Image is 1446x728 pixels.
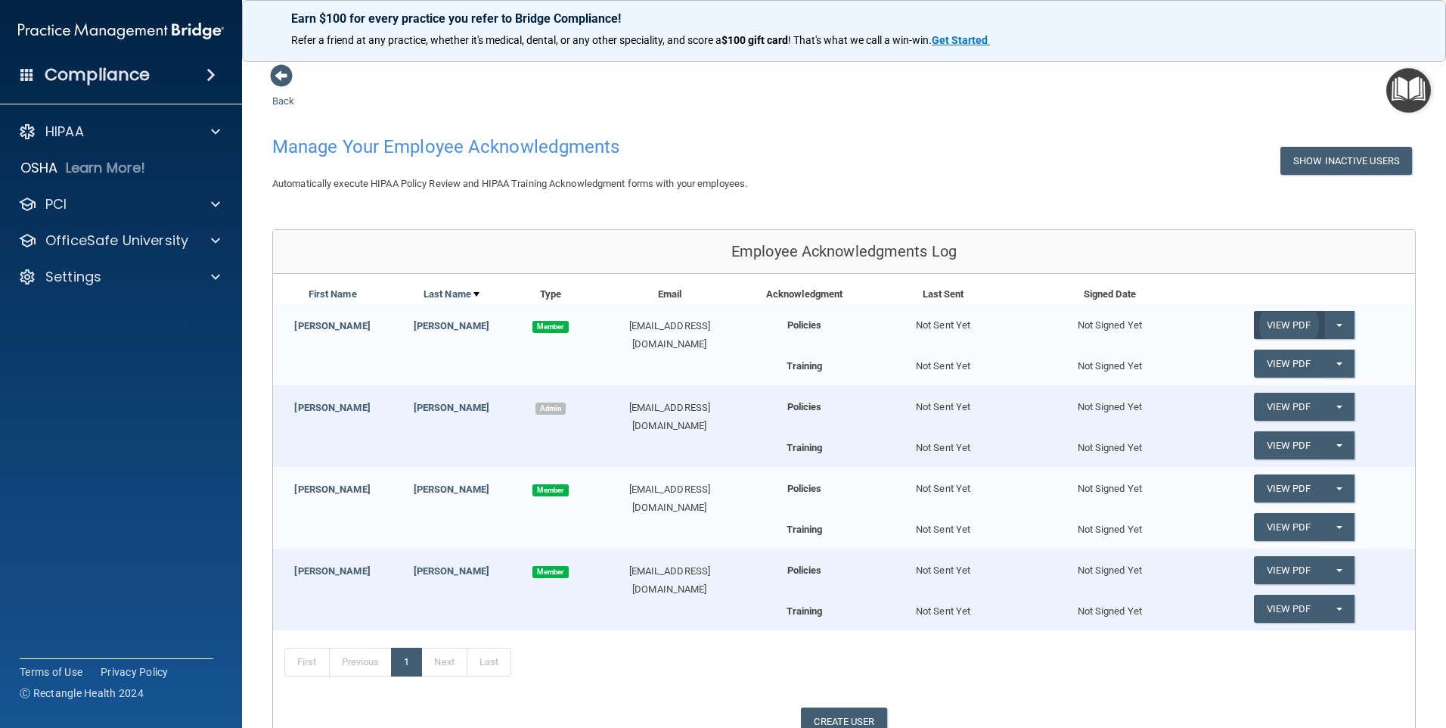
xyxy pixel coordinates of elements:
[18,195,220,213] a: PCI
[860,303,1026,334] div: Not Sent Yet
[1254,513,1323,541] a: View PDF
[1026,385,1193,416] div: Not Signed Yet
[860,350,1026,375] div: Not Sent Yet
[45,195,67,213] p: PCI
[1026,303,1193,334] div: Not Signed Yet
[787,442,823,453] b: Training
[421,648,467,677] a: Next
[414,320,489,331] a: [PERSON_NAME]
[273,230,1415,274] div: Employee Acknowledgments Log
[18,268,220,286] a: Settings
[18,123,220,141] a: HIPAA
[294,402,370,413] a: [PERSON_NAME]
[1254,595,1323,623] a: View PDF
[1254,474,1323,502] a: View PDF
[535,403,566,415] span: Admin
[309,285,357,303] a: First Name
[590,562,749,599] div: [EMAIL_ADDRESS][DOMAIN_NAME]
[860,467,1026,498] div: Not Sent Yet
[1254,431,1323,459] a: View PDF
[721,34,788,46] strong: $100 gift card
[590,285,749,303] div: Email
[1026,431,1193,457] div: Not Signed Yet
[1254,393,1323,421] a: View PDF
[788,34,932,46] span: ! That's what we call a win-win.
[20,686,144,701] span: Ⓒ Rectangle Health 2024
[787,319,822,331] b: Policies
[294,320,370,331] a: [PERSON_NAME]
[590,481,749,517] div: [EMAIL_ADDRESS][DOMAIN_NAME]
[294,565,370,577] a: [PERSON_NAME]
[1254,556,1323,584] a: View PDF
[424,285,479,303] a: Last Name
[532,566,569,578] span: Member
[932,34,988,46] strong: Get Started
[414,402,489,413] a: [PERSON_NAME]
[18,232,220,250] a: OfficeSafe University
[45,268,101,286] p: Settings
[45,232,188,250] p: OfficeSafe University
[860,431,1026,457] div: Not Sent Yet
[284,648,330,677] a: First
[272,77,294,107] a: Back
[1026,350,1193,375] div: Not Signed Yet
[590,399,749,435] div: [EMAIL_ADDRESS][DOMAIN_NAME]
[101,664,169,680] a: Privacy Policy
[45,64,150,86] h4: Compliance
[1026,467,1193,498] div: Not Signed Yet
[590,317,749,353] div: [EMAIL_ADDRESS][DOMAIN_NAME]
[291,11,1397,26] p: Earn $100 for every practice you refer to Bridge Compliance!
[860,513,1026,539] div: Not Sent Yet
[467,648,511,677] a: Last
[1254,311,1323,339] a: View PDF
[45,123,84,141] p: HIPAA
[20,664,82,680] a: Terms of Use
[1280,147,1412,175] button: Show Inactive Users
[414,484,489,495] a: [PERSON_NAME]
[749,285,860,303] div: Acknowledgment
[860,549,1026,580] div: Not Sent Yet
[391,648,422,677] a: 1
[860,385,1026,416] div: Not Sent Yet
[532,321,569,333] span: Member
[272,137,930,157] h4: Manage Your Employee Acknowledgments
[787,524,823,535] b: Training
[932,34,990,46] a: Get Started
[787,360,823,372] b: Training
[860,285,1026,303] div: Last Sent
[329,648,393,677] a: Previous
[272,178,747,189] span: Automatically execute HIPAA Policy Review and HIPAA Training Acknowledgment forms with your emplo...
[1026,285,1193,303] div: Signed Date
[66,159,146,177] p: Learn More!
[291,34,721,46] span: Refer a friend at any practice, whether it's medical, dental, or any other speciality, and score a
[414,565,489,577] a: [PERSON_NAME]
[1026,595,1193,621] div: Not Signed Yet
[1026,549,1193,580] div: Not Signed Yet
[18,16,224,46] img: PMB logo
[511,285,591,303] div: Type
[1386,68,1431,113] button: Open Resource Center
[1254,350,1323,378] a: View PDF
[787,605,823,617] b: Training
[787,401,822,412] b: Policies
[787,565,822,576] b: Policies
[20,159,58,177] p: OSHA
[787,483,822,494] b: Policies
[294,484,370,495] a: [PERSON_NAME]
[1026,513,1193,539] div: Not Signed Yet
[860,595,1026,621] div: Not Sent Yet
[532,484,569,496] span: Member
